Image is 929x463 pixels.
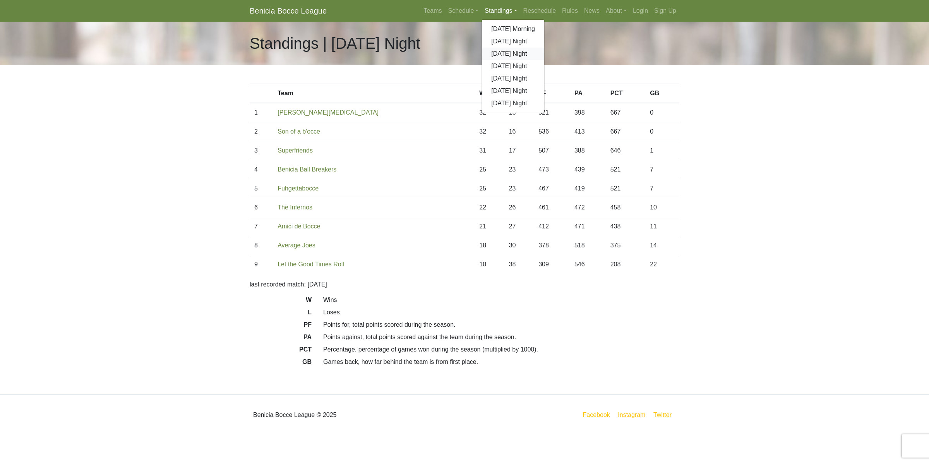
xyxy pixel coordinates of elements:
[606,84,645,103] th: PCT
[317,333,685,342] dd: Points against, total points scored against the team during the season.
[606,236,645,255] td: 375
[244,295,317,308] dt: W
[475,84,504,103] th: W
[250,3,327,19] a: Benicia Bocce League
[244,320,317,333] dt: PF
[534,236,570,255] td: 378
[534,217,570,236] td: 412
[504,198,534,217] td: 26
[475,217,504,236] td: 21
[645,217,679,236] td: 11
[645,122,679,141] td: 0
[606,255,645,274] td: 208
[250,255,273,274] td: 9
[250,141,273,160] td: 3
[244,401,464,429] div: Benicia Bocce League © 2025
[278,147,313,154] a: Superfriends
[570,141,606,160] td: 388
[570,122,606,141] td: 413
[244,345,317,357] dt: PCT
[482,72,544,85] a: [DATE] Night
[645,255,679,274] td: 22
[504,255,534,274] td: 38
[482,60,544,72] a: [DATE] Night
[278,109,379,116] a: [PERSON_NAME][MEDICAL_DATA]
[645,179,679,198] td: 7
[278,261,344,268] a: Let the Good Times Roll
[570,236,606,255] td: 518
[652,410,678,420] a: Twitter
[651,3,679,19] a: Sign Up
[475,179,504,198] td: 25
[504,179,534,198] td: 23
[630,3,651,19] a: Login
[475,198,504,217] td: 22
[250,122,273,141] td: 2
[581,410,612,420] a: Facebook
[570,160,606,179] td: 439
[278,166,336,173] a: Benicia Ball Breakers
[250,217,273,236] td: 7
[250,34,420,53] h1: Standings | [DATE] Night
[250,236,273,255] td: 8
[317,345,685,354] dd: Percentage, percentage of games won during the season (multiplied by 1000).
[475,160,504,179] td: 25
[504,236,534,255] td: 30
[645,84,679,103] th: GB
[244,308,317,320] dt: L
[570,198,606,217] td: 472
[244,357,317,370] dt: GB
[534,198,570,217] td: 461
[278,128,320,135] a: Son of a b'occe
[482,97,544,110] a: [DATE] Night
[482,48,544,60] a: [DATE] Night
[482,19,545,113] div: Standings
[534,179,570,198] td: 467
[317,320,685,329] dd: Points for, total points scored during the season.
[273,84,475,103] th: Team
[606,122,645,141] td: 667
[570,179,606,198] td: 419
[570,84,606,103] th: PA
[606,198,645,217] td: 458
[645,236,679,255] td: 14
[570,255,606,274] td: 546
[645,103,679,122] td: 0
[278,185,319,192] a: Fuhgettabocce
[559,3,581,19] a: Rules
[475,141,504,160] td: 31
[482,23,544,35] a: [DATE] Morning
[504,160,534,179] td: 23
[616,410,647,420] a: Instagram
[475,103,504,122] td: 32
[420,3,445,19] a: Teams
[645,160,679,179] td: 7
[534,141,570,160] td: 507
[504,141,534,160] td: 17
[250,280,679,289] p: last recorded match: [DATE]
[534,255,570,274] td: 309
[504,122,534,141] td: 16
[603,3,630,19] a: About
[482,3,520,19] a: Standings
[606,141,645,160] td: 646
[534,84,570,103] th: PF
[606,160,645,179] td: 521
[317,308,685,317] dd: Loses
[645,198,679,217] td: 10
[570,217,606,236] td: 471
[534,103,570,122] td: 521
[250,198,273,217] td: 6
[570,103,606,122] td: 398
[520,3,559,19] a: Reschedule
[278,223,320,230] a: Amici de Bocce
[250,103,273,122] td: 1
[278,242,315,249] a: Average Joes
[250,179,273,198] td: 5
[482,35,544,48] a: [DATE] Night
[606,103,645,122] td: 667
[606,217,645,236] td: 438
[244,333,317,345] dt: PA
[645,141,679,160] td: 1
[317,295,685,305] dd: Wins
